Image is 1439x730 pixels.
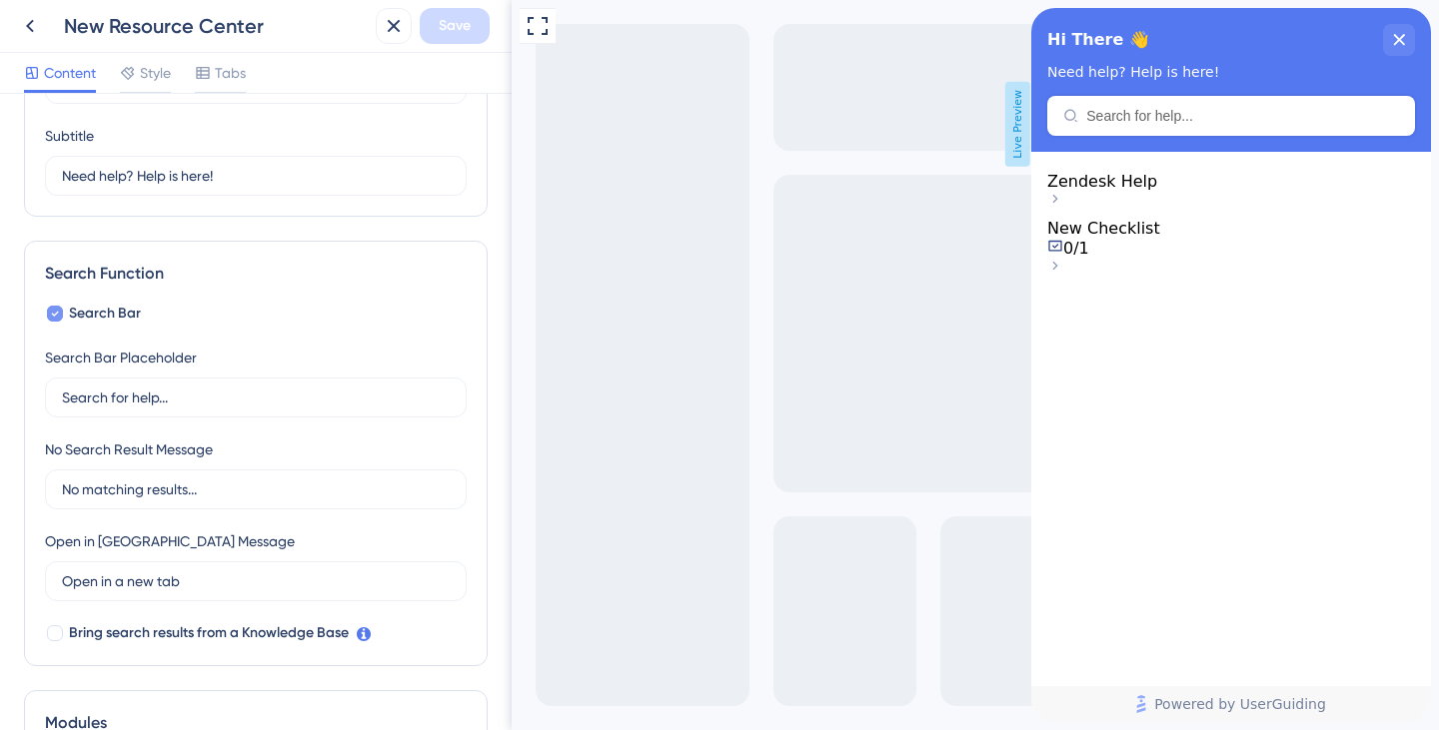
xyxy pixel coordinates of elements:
[123,684,295,708] span: Powered by UserGuiding
[439,14,471,38] span: Save
[16,211,384,250] div: New Checklist
[32,231,58,250] span: 0/1
[45,124,94,148] div: Subtitle
[16,164,126,183] span: Zendesk Help
[10,5,98,29] span: Get Started
[111,10,118,26] div: 3
[62,478,450,500] input: No matching results...
[62,165,450,187] input: Description
[45,346,197,369] div: Search Bar Placeholder
[62,386,450,408] input: Search for help...
[352,16,384,48] div: close resource center
[420,8,490,44] button: Save
[45,262,467,286] div: Search Function
[69,302,141,326] span: Search Bar
[16,17,118,47] span: Hi There 👋
[62,570,450,592] input: Open in a new tab
[44,61,96,85] span: Content
[16,164,384,183] div: Zendesk Help
[45,529,295,553] div: Open in [GEOGRAPHIC_DATA] Message
[69,621,349,645] span: Bring search results from a Knowledge Base
[45,437,213,461] div: No Search Result Message
[494,82,519,167] span: Live Preview
[55,100,368,116] input: Search for help...
[215,61,246,85] span: Tabs
[64,12,368,40] div: New Resource Center
[16,211,129,230] span: New Checklist
[16,56,188,72] span: Need help? Help is here!
[140,61,171,85] span: Style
